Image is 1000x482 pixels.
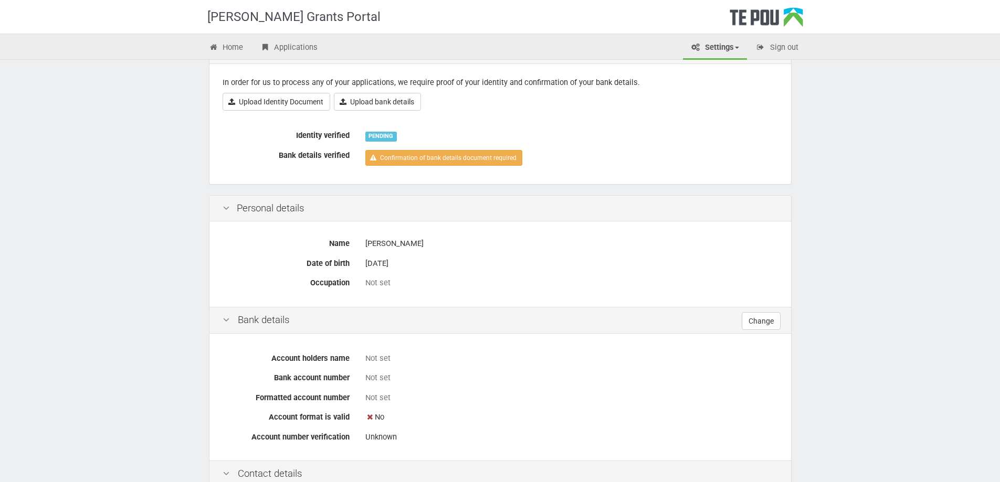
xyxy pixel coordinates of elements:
[365,392,778,403] div: Not set
[252,37,325,60] a: Applications
[748,37,806,60] a: Sign out
[365,353,778,364] div: Not set
[209,196,791,222] div: Personal details
[209,307,791,334] div: Bank details
[215,274,357,288] label: Occupation
[215,369,357,383] label: Bank account number
[365,234,778,253] div: [PERSON_NAME]
[215,349,357,364] label: Account holders name
[215,389,357,403] label: Formatted account number
[201,37,251,60] a: Home
[223,77,778,88] p: In order for us to process any of your applications, we require proof of your identity and confir...
[215,408,357,423] label: Account format is valid
[215,254,357,269] label: Date of birth
[215,146,357,161] label: Bank details verified
[742,312,781,330] a: Change
[215,126,357,141] label: Identity verified
[334,93,421,111] a: Upload bank details
[365,372,778,383] div: Not set
[730,7,803,34] div: Te Pou Logo
[365,428,778,446] div: Unknown
[365,277,778,288] div: Not set
[365,254,778,273] div: [DATE]
[365,132,397,141] div: PENDING
[223,93,330,111] a: Upload Identity Document
[215,428,357,443] label: Account number verification
[215,234,357,249] label: Name
[683,37,747,60] a: Settings
[365,150,522,166] a: Confirmation of bank details document required
[365,408,778,426] div: No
